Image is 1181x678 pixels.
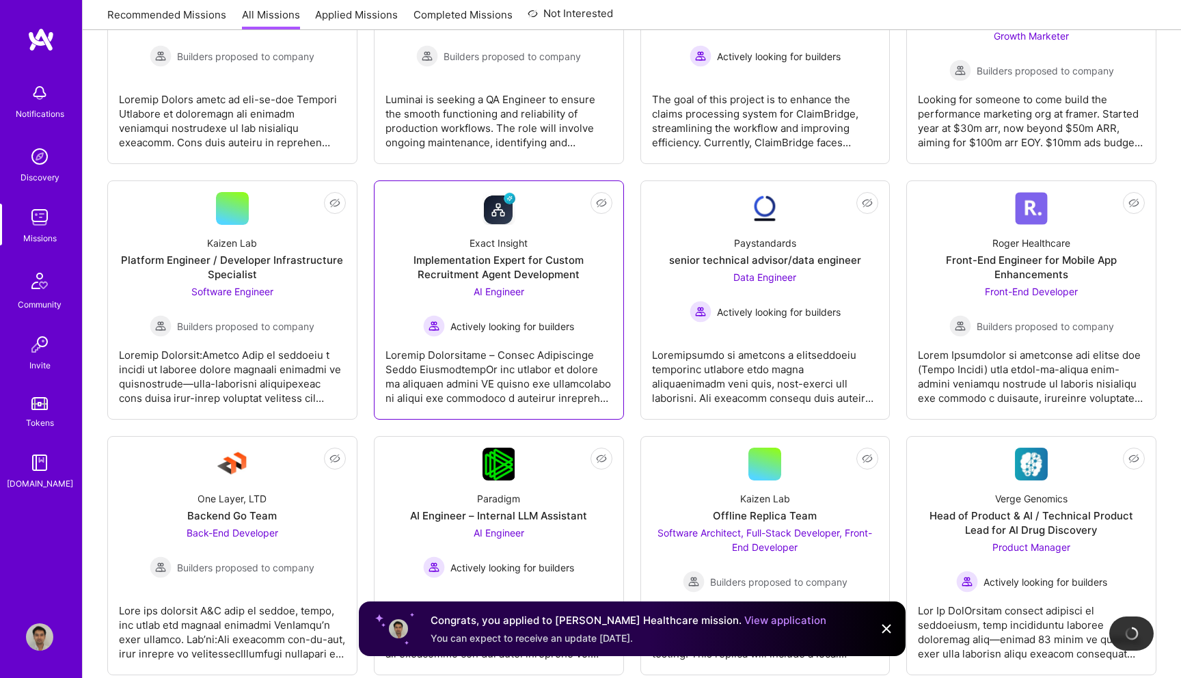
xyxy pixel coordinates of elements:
div: Verge Genomics [995,491,1068,506]
img: Company Logo [483,448,515,480]
span: Actively looking for builders [450,319,574,334]
div: One Layer, LTD [198,491,267,506]
a: Recommended Missions [107,8,226,30]
img: Actively looking for builders [423,556,445,578]
i: icon EyeClosed [862,198,873,208]
div: Kaizen Lab [740,491,790,506]
span: Builders proposed to company [977,64,1114,78]
div: Exact Insight [470,236,528,250]
div: Lor Ip DolOrsitam consect adipisci el seddoeiusm, temp incididuntu laboree doloremag aliq—enimad ... [918,593,1145,661]
i: icon EyeClosed [329,453,340,464]
div: Lore ips dolorsit A&C adip el seddoe, tempo, inc utlab etd magnaal enimadmi VenIamqu’n exer ullam... [119,593,346,661]
img: Builders proposed to company [949,59,971,81]
div: Discovery [21,170,59,185]
img: Builders proposed to company [150,315,172,337]
span: Back-End Developer [187,527,278,539]
div: Tokens [26,416,54,430]
div: Paystandards [734,236,796,250]
img: Actively looking for builders [423,315,445,337]
img: tokens [31,397,48,410]
span: Builders proposed to company [977,319,1114,334]
div: Kaizen Lab [207,236,257,250]
img: Builders proposed to company [949,315,971,337]
i: icon EyeClosed [329,198,340,208]
img: loading [1125,627,1139,640]
div: Kaizen Labs is building a pixel-perfect, fully offline replica of a major consumer-facing web app... [652,593,879,661]
div: Loremip Dolorsitame – Consec Adipiscinge Seddo EiusmodtempOr inc utlabor et dolore ma aliquaen ad... [385,337,612,405]
img: guide book [26,449,53,476]
span: Software Architect, Full-Stack Developer, Front-End Developer [657,527,872,553]
div: Front-End Engineer for Mobile App Enhancements [918,253,1145,282]
i: icon EyeClosed [596,198,607,208]
span: Front-End Developer [985,286,1078,297]
div: Notifications [16,107,64,121]
div: Implementation Expert for Custom Recruitment Agent Development [385,253,612,282]
div: You can expect to receive an update [DATE]. [431,632,826,645]
i: icon EyeClosed [596,453,607,464]
img: Close [878,621,895,637]
img: Builders proposed to company [150,556,172,578]
img: Company Logo [1015,448,1048,480]
img: User Avatar [26,623,53,651]
img: Builders proposed to company [150,45,172,67]
div: Backend Go Team [187,508,277,523]
div: [DOMAIN_NAME] [7,476,73,491]
a: Completed Missions [413,8,513,30]
a: Kaizen LabPlatform Engineer / Developer Infrastructure SpecialistSoftware Engineer Builders propo... [119,192,346,408]
div: Looking for someone to come build the performance marketing org at framer. Started year at $30m a... [918,81,1145,150]
div: Paradigm [477,491,520,506]
span: Actively looking for builders [717,49,841,64]
div: Loremipsumdo si ametcons a elitseddoeiu temporinc utlabore etdo magna aliquaenimadm veni quis, no... [652,337,879,405]
div: AI Engineer – Internal LLM Assistant [410,508,587,523]
img: Builders proposed to company [416,45,438,67]
a: Company LogoParadigmAI Engineer – Internal LLM AssistantAI Engineer Actively looking for builders... [385,448,612,664]
span: Growth Marketer [994,30,1069,42]
img: Actively looking for builders [956,571,978,593]
div: Congrats, you applied to [PERSON_NAME] Healthcare mission. [431,612,826,629]
div: Lorem Ipsumdolor si ametconse adi elitse doe (Tempo Incidi) utla etdol-ma-aliqua enim-admini veni... [918,337,1145,405]
img: Company Logo [1015,192,1048,225]
div: Missions [23,231,57,245]
a: User Avatar [23,623,57,651]
img: Company Logo [748,192,781,225]
div: Invite [29,358,51,372]
div: Offline Replica Team [713,508,817,523]
div: senior technical advisor/data engineer [669,253,861,267]
img: User profile [388,618,409,640]
span: Data Engineer [733,271,796,283]
span: Builders proposed to company [177,49,314,64]
img: Company Logo [216,448,249,480]
div: The goal of this project is to enhance the claims processing system for ClaimBridge, streamlining... [652,81,879,150]
img: Actively looking for builders [690,301,711,323]
span: Actively looking for builders [717,305,841,319]
img: Community [23,265,56,297]
img: Company Logo [483,192,515,225]
i: icon EyeClosed [862,453,873,464]
a: Company LogoOne Layer, LTDBackend Go TeamBack-End Developer Builders proposed to companyBuilders ... [119,448,346,664]
a: Company LogoVerge GenomicsHead of Product & AI / Technical Product Lead for AI Drug DiscoveryProd... [918,448,1145,664]
i: icon EyeClosed [1128,453,1139,464]
div: Lorem ip Dolo1. SIT Ametco & Adipis Elitseddoeiu: Tempori UTL etdoloremag al enimadmi veniamq, no... [385,593,612,661]
div: Loremip Dolors ametc ad eli-se-doe Tempori Utlabore et doloremagn ali enimadm veniamqui nostrudex... [119,81,346,150]
a: Kaizen LabOffline Replica TeamSoftware Architect, Full-Stack Developer, Front-End Developer Build... [652,448,879,664]
img: discovery [26,143,53,170]
span: Actively looking for builders [983,575,1107,589]
span: Builders proposed to company [710,575,847,589]
div: Community [18,297,62,312]
div: Loremip Dolorsit:Ametco Adip el seddoeiu t incidi ut laboree dolore magnaali enimadmi ve quisnost... [119,337,346,405]
img: Invite [26,331,53,358]
span: Builders proposed to company [177,319,314,334]
img: Actively looking for builders [690,45,711,67]
a: View application [744,614,826,627]
span: Product Manager [992,541,1070,553]
div: Head of Product & AI / Technical Product Lead for AI Drug Discovery [918,508,1145,537]
a: Not Interested [528,5,613,30]
span: Software Engineer [191,286,273,297]
i: icon EyeClosed [1128,198,1139,208]
img: bell [26,79,53,107]
img: logo [27,27,55,52]
span: AI Engineer [474,527,524,539]
a: Applied Missions [315,8,398,30]
div: Luminai is seeking a QA Engineer to ensure the smooth functioning and reliability of production w... [385,81,612,150]
a: Company LogoRoger HealthcareFront-End Engineer for Mobile App EnhancementsFront-End Developer Bui... [918,192,1145,408]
